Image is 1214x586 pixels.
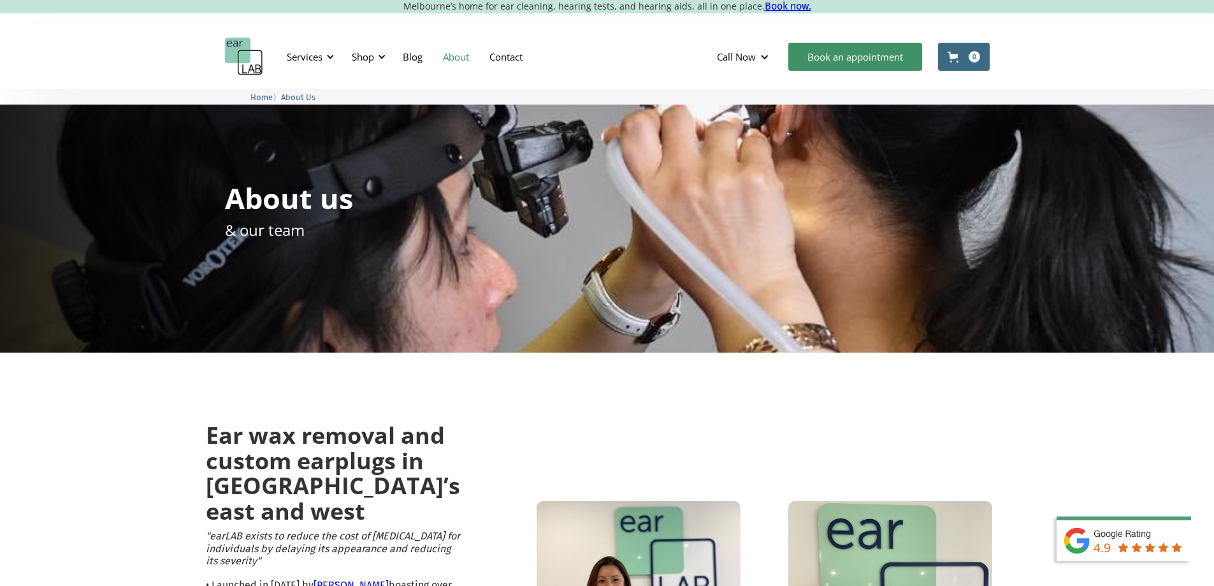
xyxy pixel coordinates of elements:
div: Shop [344,38,389,76]
em: "earLAB exists to reduce the cost of [MEDICAL_DATA] for individuals by delaying its appearance an... [206,530,460,566]
a: Contact [479,38,533,75]
span: About Us [281,92,315,102]
a: home [225,38,263,76]
div: Call Now [717,50,756,63]
a: About [433,38,479,75]
h1: About us [225,184,353,212]
a: Home [250,91,273,103]
a: About Us [281,91,315,103]
h2: Ear wax removal and custom earplugs in [GEOGRAPHIC_DATA]’s east and west [206,423,460,524]
div: Shop [352,50,374,63]
div: 0 [969,51,980,62]
p: & our team [225,219,305,241]
span: Home [250,92,273,102]
li: 〉 [250,91,281,104]
a: Blog [393,38,433,75]
div: Call Now [707,38,782,76]
a: Book an appointment [788,43,922,71]
div: Services [287,50,322,63]
a: Open cart [938,43,990,71]
div: Services [279,38,338,76]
